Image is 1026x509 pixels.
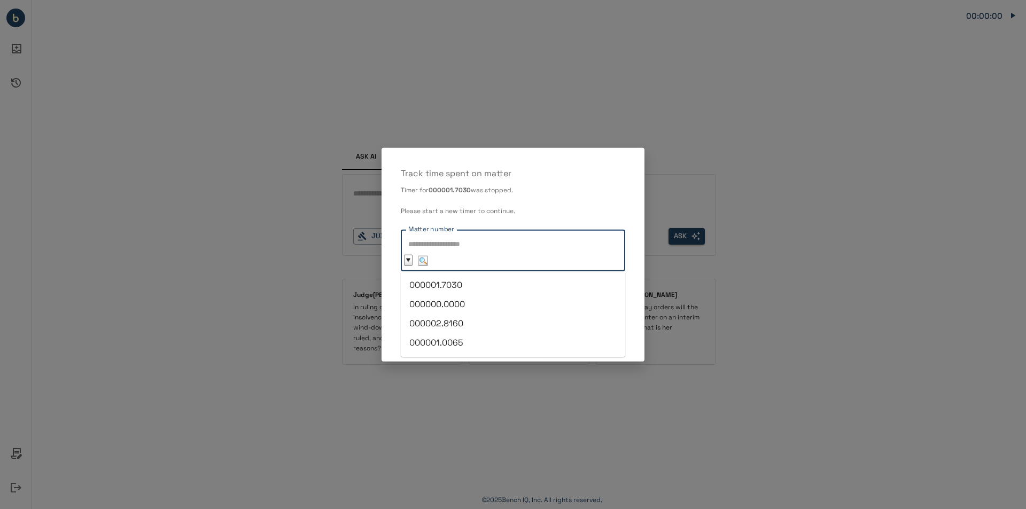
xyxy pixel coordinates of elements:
span: was stopped. [471,185,513,194]
b: 000001.7030 [429,185,471,194]
span: Please start a new timer to continue. [401,207,515,215]
li: 000000.0000 [401,295,625,314]
li: 000001.7030 [401,276,625,295]
li: 000001.0065 [401,333,625,353]
label: Matter number [408,225,454,234]
span: Timer for [401,185,429,194]
p: Track time spent on matter [401,167,625,179]
li: 000002.8160 [401,314,625,333]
